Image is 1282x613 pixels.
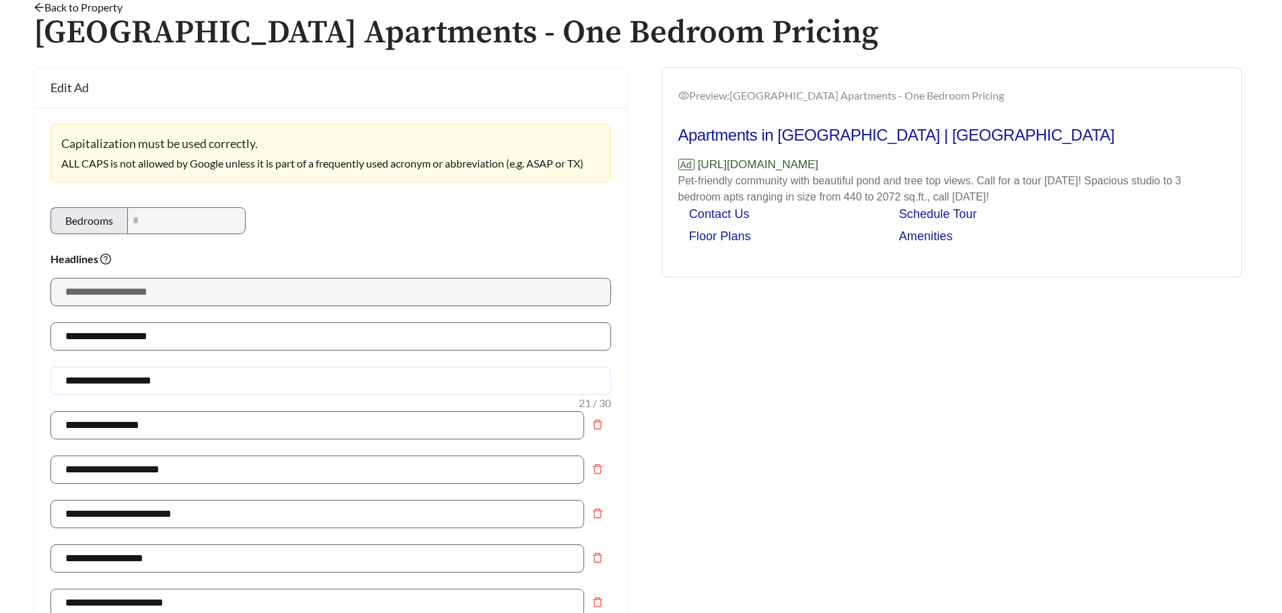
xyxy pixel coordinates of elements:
[678,125,1225,145] h2: Apartments in [GEOGRAPHIC_DATA] | [GEOGRAPHIC_DATA]
[899,207,977,221] a: Schedule Tour
[678,156,1225,174] p: [URL][DOMAIN_NAME]
[585,464,610,474] span: delete
[678,159,695,170] span: Ad
[678,87,1225,104] div: Preview: [GEOGRAPHIC_DATA] Apartments - One Bedroom Pricing
[34,15,1248,51] h1: [GEOGRAPHIC_DATA] Apartments - One Bedroom Pricing
[678,90,689,101] span: eye
[50,68,611,108] div: Edit Ad
[584,411,611,438] button: Remove field
[61,135,600,153] div: Capitalization must be used correctly.
[100,254,111,264] span: question-circle
[585,508,610,519] span: delete
[585,597,610,608] span: delete
[584,456,611,482] button: Remove field
[50,207,127,234] div: Bedrooms
[584,500,611,527] button: Remove field
[689,229,751,243] a: Floor Plans
[584,544,611,571] button: Remove field
[61,155,600,172] div: ALL CAPS is not allowed by Google unless it is part of a frequently used acronym or abbreviation ...
[34,2,44,13] span: arrow-left
[34,1,122,13] a: arrow-leftBack to Property
[678,173,1225,205] p: Pet-friendly community with beautiful pond and tree top views. Call for a tour [DATE]! Spacious s...
[50,252,111,265] strong: Headlines
[585,419,610,430] span: delete
[689,207,750,221] a: Contact Us
[899,229,953,243] a: Amenities
[585,552,610,563] span: delete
